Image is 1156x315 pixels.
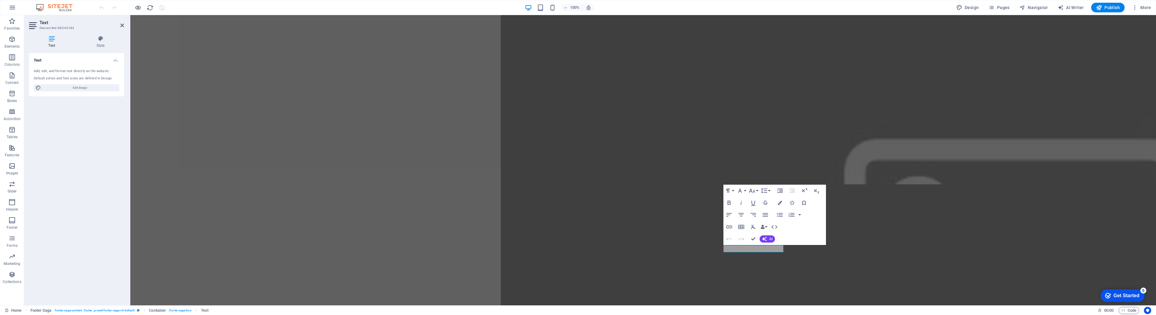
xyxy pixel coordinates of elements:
[798,197,810,209] button: Special Characters
[735,185,747,197] button: Font Family
[586,5,591,10] i: On resize automatically adjust zoom level to fit chosen device.
[43,84,117,91] span: Edit design
[6,171,18,176] p: Images
[147,4,154,11] i: Reload page
[34,76,119,81] div: Default colors and font sizes are defined in Design.
[5,307,21,314] a: Click to cancel selection. Double-click to open Pages
[40,25,112,31] h3: Element #ed-882242283
[1132,5,1151,11] span: More
[748,221,759,233] button: Clear Formatting
[760,197,771,209] button: Strikethrough
[54,307,135,314] span: . footer-saga-content .footer .preset-footer-saga-v3-default
[5,3,49,16] div: Get Started 5 items remaining, 0% complete
[954,3,981,12] div: Design (Ctrl+Alt+Y)
[1091,3,1125,12] button: Publish
[149,307,166,314] span: Click to select. Double-click to edit
[1129,3,1153,12] button: More
[735,197,747,209] button: Italic (Ctrl+I)
[986,3,1012,12] button: Pages
[5,80,19,85] p: Content
[735,221,747,233] button: Insert Table
[760,209,771,221] button: Align Justify
[134,4,141,11] button: Click here to leave preview mode and continue editing
[29,36,77,48] h4: Text
[1144,307,1151,314] button: Usercentrics
[7,135,17,139] p: Tables
[30,307,52,314] span: Click to select. Double-click to edit
[168,307,192,314] span: . footer-saga-box
[797,209,802,221] button: Ordered List
[1121,307,1136,314] span: Code
[748,197,759,209] button: Underline (Ctrl+U)
[561,4,583,11] button: 100%
[146,4,154,11] button: reload
[786,185,798,197] button: Decrease Indent
[18,7,44,12] div: Get Started
[748,233,759,245] button: Confirm (Ctrl+⏎)
[774,209,786,221] button: Unordered List
[956,5,979,11] span: Design
[7,243,17,248] p: Forms
[1017,3,1050,12] button: Navigator
[4,261,20,266] p: Marketing
[29,53,124,64] h4: Text
[760,235,775,243] button: AI
[45,1,51,7] div: 5
[40,20,124,25] h2: Text
[723,197,735,209] button: Bold (Ctrl+B)
[723,185,735,197] button: Paragraph Format
[4,116,21,121] p: Accordion
[5,153,19,157] p: Features
[6,207,18,212] p: Header
[723,209,735,221] button: Align Left
[3,279,21,284] p: Collections
[137,309,140,312] i: This element is a customizable preset
[34,84,119,91] button: Edit design
[786,197,798,209] button: Icons
[1019,5,1048,11] span: Navigator
[1096,5,1120,11] span: Publish
[735,233,747,245] button: Redo (Ctrl+Shift+Z)
[7,98,17,103] p: Boxes
[799,185,810,197] button: Superscript
[769,237,773,241] span: AI
[988,5,1009,11] span: Pages
[748,185,759,197] button: Font Size
[1119,307,1139,314] button: Code
[723,233,735,245] button: Undo (Ctrl+Z)
[760,185,771,197] button: Line Height
[1098,307,1114,314] h6: Session time
[774,197,786,209] button: Colors
[201,307,208,314] span: Click to select. Double-click to edit
[5,44,20,49] p: Elements
[1108,308,1109,313] span: :
[1104,307,1113,314] span: 00 00
[723,221,735,233] button: Insert Link
[77,36,124,48] h4: Style
[5,62,20,67] p: Columns
[8,189,17,194] p: Slider
[811,185,822,197] button: Subscript
[1055,3,1086,12] button: AI Writer
[760,221,768,233] button: Data Bindings
[769,221,780,233] button: HTML
[35,4,80,11] img: Editor Logo
[774,185,786,197] button: Increase Indent
[1058,5,1084,11] span: AI Writer
[735,209,747,221] button: Align Center
[7,225,17,230] p: Footer
[30,307,209,314] nav: breadcrumb
[570,4,580,11] h6: 100%
[786,209,797,221] button: Ordered List
[34,69,119,74] div: Add, edit, and format text directly on the website.
[954,3,981,12] button: Design
[748,209,759,221] button: Align Right
[4,26,20,31] p: Favorites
